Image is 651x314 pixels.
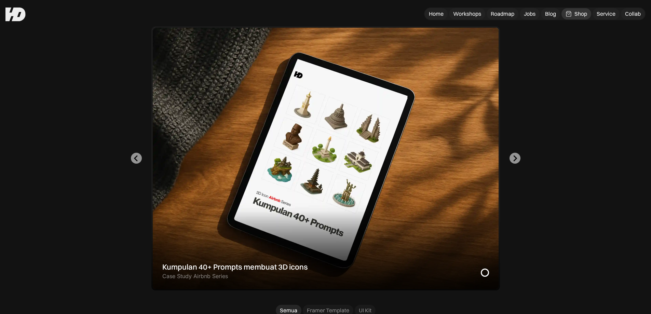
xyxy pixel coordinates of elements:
div: UI Kit [359,307,371,314]
a: Shop [561,8,591,19]
div: Jobs [524,10,535,17]
button: Go to first slide [510,153,520,164]
a: Workshops [449,8,485,19]
div: 2 of 2 [151,26,500,290]
button: Previous slide [131,153,142,164]
div: Home [429,10,444,17]
div: Roadmap [491,10,514,17]
div: Service [597,10,615,17]
div: Semua [280,307,297,314]
a: Kumpulan 40+ Prompts membuat 3D iconsCase Study Airbnb Series [151,26,500,290]
a: Home [425,8,448,19]
a: Jobs [520,8,540,19]
div: Framer Template [307,307,349,314]
div: Shop [574,10,587,17]
a: Collab [621,8,645,19]
a: Blog [541,8,560,19]
a: Roadmap [487,8,518,19]
div: Collab [625,10,641,17]
div: Blog [545,10,556,17]
div: Workshops [453,10,481,17]
a: Service [593,8,620,19]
